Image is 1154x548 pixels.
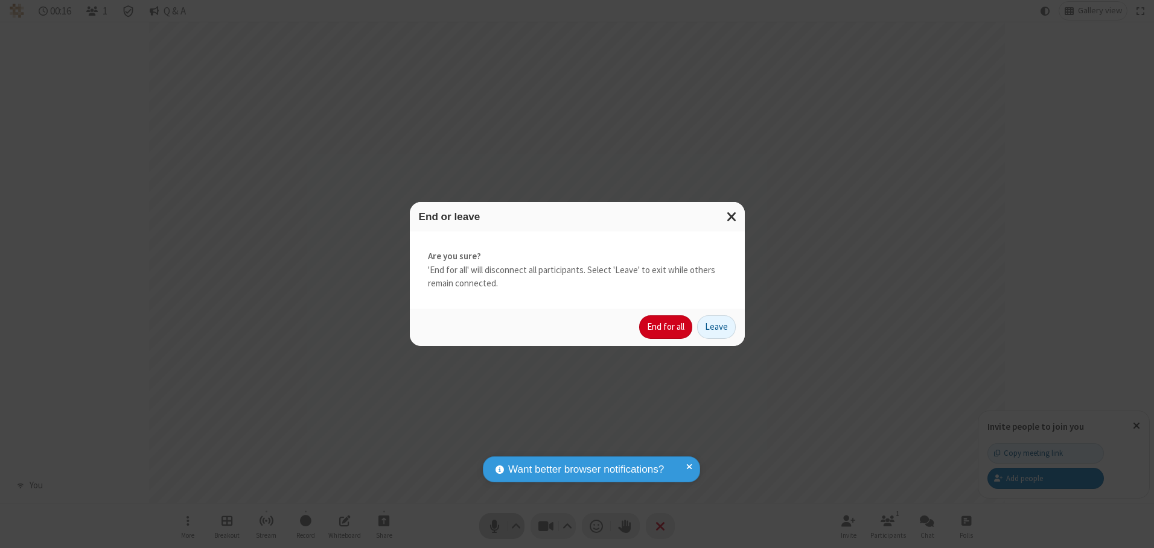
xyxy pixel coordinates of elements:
button: Leave [697,315,736,339]
h3: End or leave [419,211,736,222]
button: End for all [639,315,692,339]
span: Want better browser notifications? [508,462,664,477]
div: 'End for all' will disconnect all participants. Select 'Leave' to exit while others remain connec... [410,231,745,309]
button: Close modal [719,202,745,231]
strong: Are you sure? [428,250,727,263]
